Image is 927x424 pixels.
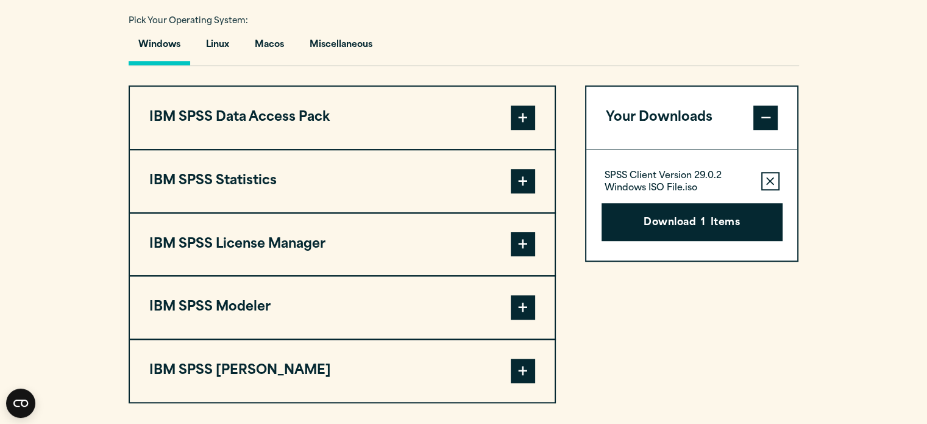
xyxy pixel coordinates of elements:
button: Windows [129,31,190,65]
p: SPSS Client Version 29.0.2 Windows ISO File.iso [605,170,751,195]
button: IBM SPSS [PERSON_NAME] [130,340,555,402]
span: Pick Your Operating System: [129,17,248,25]
button: Your Downloads [586,87,798,149]
button: IBM SPSS Modeler [130,276,555,339]
div: Your Downloads [586,149,798,261]
button: IBM SPSS License Manager [130,214,555,276]
button: Open CMP widget [6,389,35,418]
button: Macos [245,31,294,65]
button: Linux [196,31,239,65]
span: 1 [701,215,705,231]
button: Miscellaneous [300,31,382,65]
button: IBM SPSS Data Access Pack [130,87,555,149]
button: Download1Items [602,203,783,241]
button: IBM SPSS Statistics [130,150,555,212]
